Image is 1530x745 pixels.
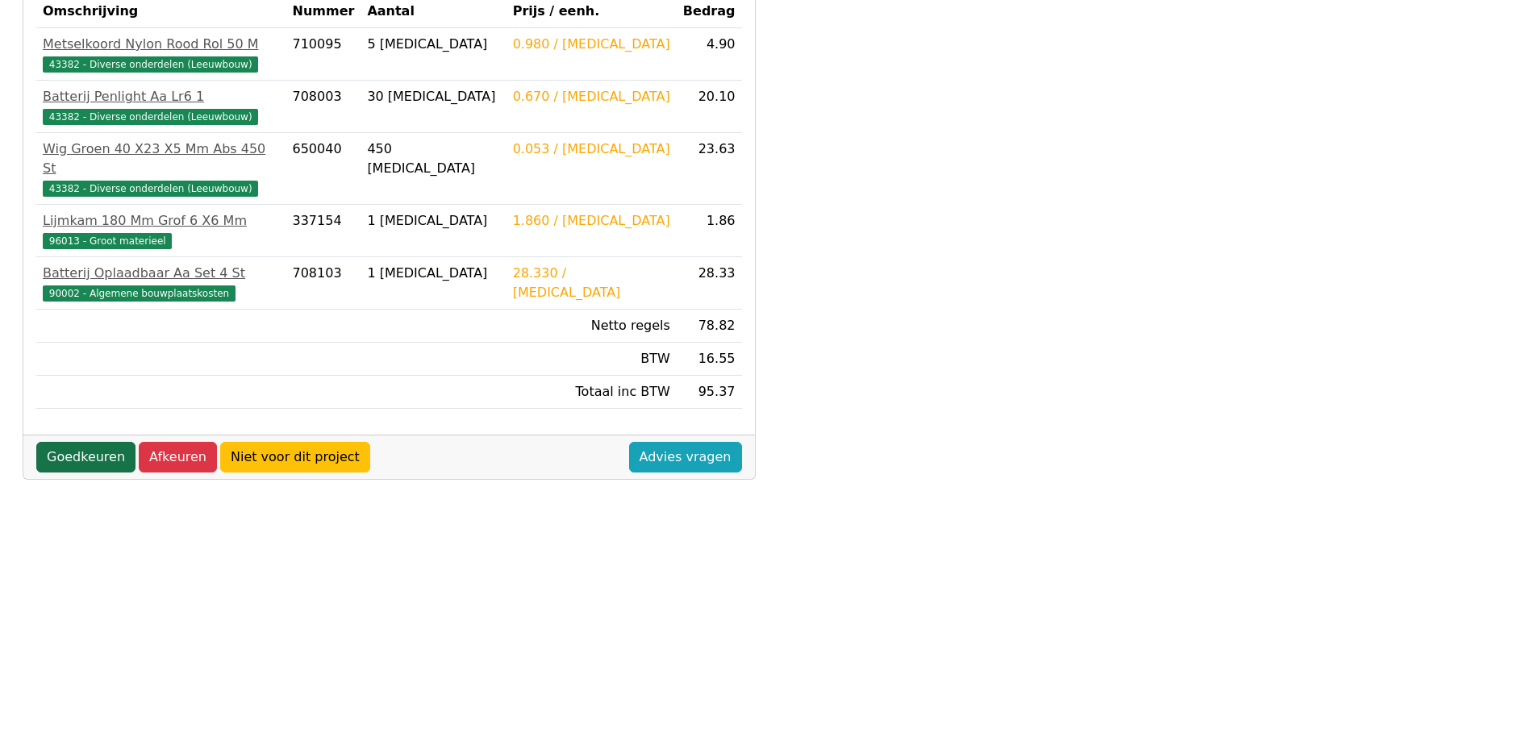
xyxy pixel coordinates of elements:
[367,264,499,283] div: 1 [MEDICAL_DATA]
[629,442,742,472] a: Advies vragen
[507,343,677,376] td: BTW
[513,139,670,159] div: 0.053 / [MEDICAL_DATA]
[507,376,677,409] td: Totaal inc BTW
[43,181,258,197] span: 43382 - Diverse onderdelen (Leeuwbouw)
[43,139,280,198] a: Wig Groen 40 X23 X5 Mm Abs 450 St43382 - Diverse onderdelen (Leeuwbouw)
[677,376,742,409] td: 95.37
[367,139,499,178] div: 450 [MEDICAL_DATA]
[513,264,670,302] div: 28.330 / [MEDICAL_DATA]
[43,233,172,249] span: 96013 - Groot materieel
[367,211,499,231] div: 1 [MEDICAL_DATA]
[677,81,742,133] td: 20.10
[43,264,280,302] a: Batterij Oplaadbaar Aa Set 4 St90002 - Algemene bouwplaatskosten
[43,87,280,106] div: Batterij Penlight Aa Lr6 1
[677,310,742,343] td: 78.82
[677,28,742,81] td: 4.90
[43,109,258,125] span: 43382 - Diverse onderdelen (Leeuwbouw)
[36,442,135,472] a: Goedkeuren
[286,257,361,310] td: 708103
[286,81,361,133] td: 708003
[43,139,280,178] div: Wig Groen 40 X23 X5 Mm Abs 450 St
[286,205,361,257] td: 337154
[513,211,670,231] div: 1.860 / [MEDICAL_DATA]
[43,35,280,73] a: Metselkoord Nylon Rood Rol 50 M43382 - Diverse onderdelen (Leeuwbouw)
[43,87,280,126] a: Batterij Penlight Aa Lr6 143382 - Diverse onderdelen (Leeuwbouw)
[43,211,280,231] div: Lijmkam 180 Mm Grof 6 X6 Mm
[513,35,670,54] div: 0.980 / [MEDICAL_DATA]
[677,133,742,205] td: 23.63
[220,442,370,472] a: Niet voor dit project
[677,205,742,257] td: 1.86
[286,28,361,81] td: 710095
[139,442,217,472] a: Afkeuren
[367,87,499,106] div: 30 [MEDICAL_DATA]
[513,87,670,106] div: 0.670 / [MEDICAL_DATA]
[677,343,742,376] td: 16.55
[43,211,280,250] a: Lijmkam 180 Mm Grof 6 X6 Mm96013 - Groot materieel
[286,133,361,205] td: 650040
[43,56,258,73] span: 43382 - Diverse onderdelen (Leeuwbouw)
[43,264,280,283] div: Batterij Oplaadbaar Aa Set 4 St
[43,35,280,54] div: Metselkoord Nylon Rood Rol 50 M
[507,310,677,343] td: Netto regels
[367,35,499,54] div: 5 [MEDICAL_DATA]
[677,257,742,310] td: 28.33
[43,285,236,302] span: 90002 - Algemene bouwplaatskosten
